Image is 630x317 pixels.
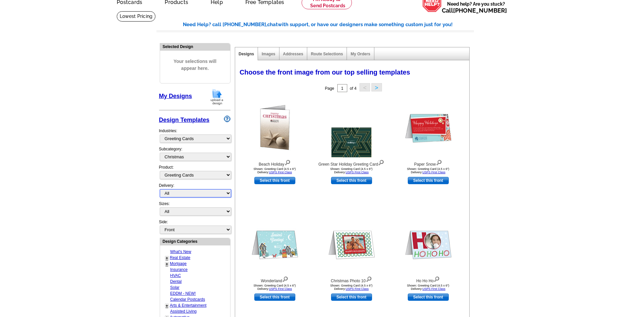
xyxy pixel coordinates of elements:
[166,303,168,308] a: +
[170,249,191,254] a: What's New
[442,1,510,14] span: Need help? Are you stuck?
[208,88,226,105] img: upload-design
[183,21,474,28] div: Need Help? call [PHONE_NUMBER], with support, or have our designers make something custom just fo...
[283,52,303,56] a: Addresses
[166,261,168,267] a: +
[165,51,225,79] span: Your selections will appear here.
[311,52,343,56] a: Route Selections
[284,158,291,166] img: view design details
[159,201,231,219] div: Sizes:
[170,261,187,266] a: Mortgage
[170,255,190,260] a: Real Estate
[240,69,410,76] span: Choose the front image from our top selling templates
[239,52,254,56] a: Designs
[269,287,292,291] a: USPS First Class
[331,177,372,184] a: use this design
[170,309,197,314] a: Assisted Living
[315,167,388,174] div: Shown: Greeting Card (4.5 x 6") Delivery:
[366,275,372,282] img: view design details
[346,287,369,291] a: USPS First Class
[170,279,182,284] a: Dental
[238,167,311,174] div: Shown: Greeting Card (4.5 x 6") Delivery:
[170,273,181,278] a: HVAC
[259,104,290,151] img: Beach Holiday
[170,303,207,308] a: Arts & Entertainment
[405,229,452,260] img: Ho Ho Ho
[346,171,369,174] a: USPS First Class
[331,98,372,157] img: Green Star Holiday Greeting Card
[315,158,388,167] div: Green Star Holiday Greeting Card
[159,93,192,99] a: My Designs
[351,52,370,56] a: My Orders
[325,86,334,91] span: Page
[328,229,375,260] img: Christmas Photo 10
[392,167,465,174] div: Shown: Greeting Card (4.5 x 6") Delivery:
[238,158,311,167] div: Beach Holiday
[331,293,372,301] a: use this design
[262,52,275,56] a: Images
[408,177,449,184] a: use this design
[170,297,205,302] a: Calendar Postcards
[238,275,311,284] div: Wonderland
[159,164,231,183] div: Product:
[442,7,507,14] span: Call
[422,287,445,291] a: USPS First Class
[238,284,311,291] div: Shown: Greeting Card (4.5 x 6") Delivery:
[159,146,231,164] div: Subcategory:
[282,275,288,282] img: view design details
[392,275,465,284] div: Ho Ho Ho
[269,171,292,174] a: USPS First Class
[408,293,449,301] a: use this design
[254,293,295,301] a: use this design
[315,275,388,284] div: Christmas Photo 10
[170,267,188,272] a: Insurance
[453,7,507,14] a: [PHONE_NUMBER]
[160,238,230,244] div: Design Categories
[378,158,384,166] img: view design details
[254,177,295,184] a: use this design
[434,275,440,282] img: view design details
[315,284,388,291] div: Shown: Greeting Card (4.5 x 6") Delivery:
[224,116,231,122] img: design-wizard-help-icon.png
[170,285,180,290] a: Solar
[436,158,442,166] img: view design details
[371,83,382,91] button: >
[392,158,465,167] div: Paper Snow
[392,284,465,291] div: Shown: Greeting Card (4.5 x 6") Delivery:
[405,112,452,143] img: Paper Snow
[359,83,370,91] button: <
[159,183,231,201] div: Delivery:
[251,229,298,260] img: Wonderland
[170,291,196,296] a: EDDM - NEW!
[160,43,230,50] div: Selected Design
[350,86,357,91] span: of 4
[159,125,231,146] div: Industries:
[159,219,231,235] div: Side:
[267,22,278,27] span: chat
[422,171,445,174] a: USPS First Class
[159,117,210,123] a: Design Templates
[166,255,168,261] a: +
